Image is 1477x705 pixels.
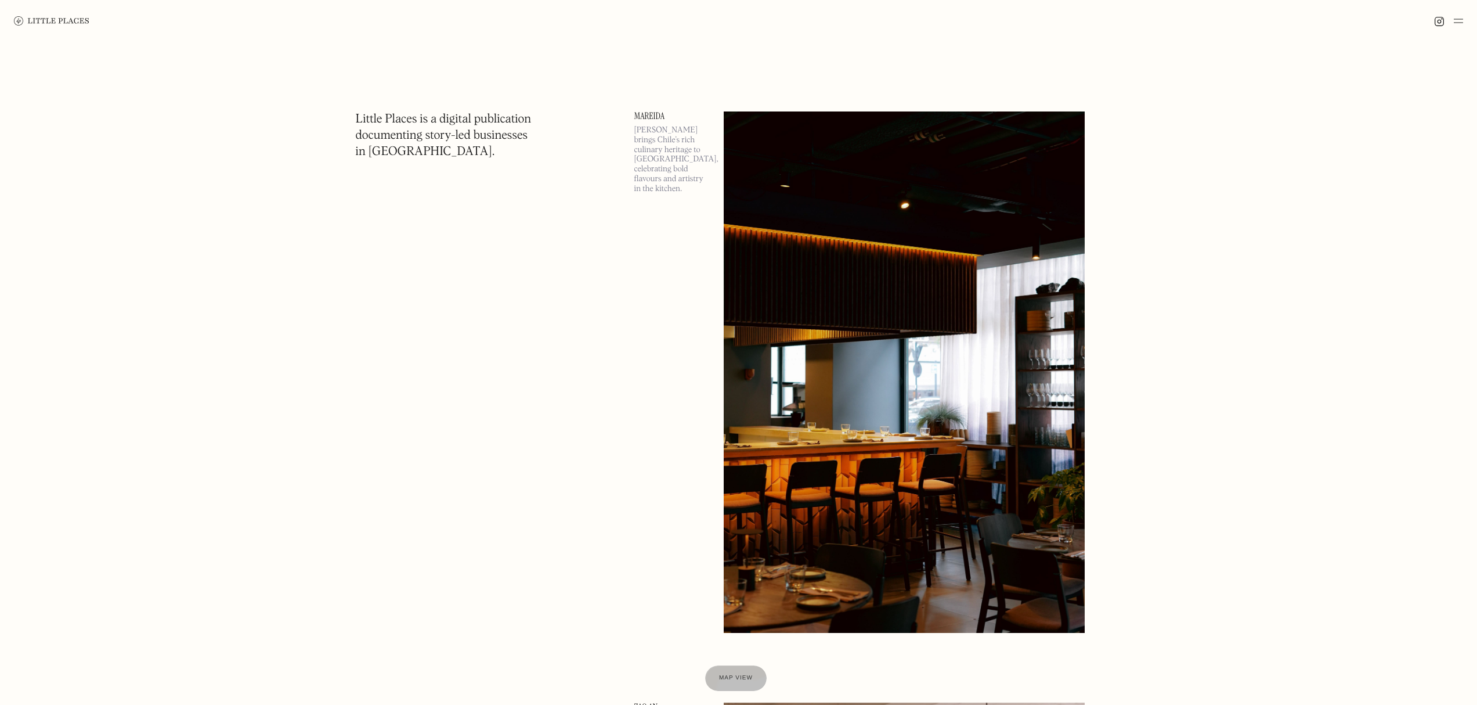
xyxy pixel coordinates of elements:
[634,125,710,194] p: [PERSON_NAME] brings Chile’s rich culinary heritage to [GEOGRAPHIC_DATA], celebrating bold flavou...
[719,675,753,681] span: Map view
[724,111,1085,633] img: Mareida
[634,111,710,121] a: Mareida
[356,111,532,160] h1: Little Places is a digital publication documenting story-led businesses in [GEOGRAPHIC_DATA].
[705,666,767,691] a: Map view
